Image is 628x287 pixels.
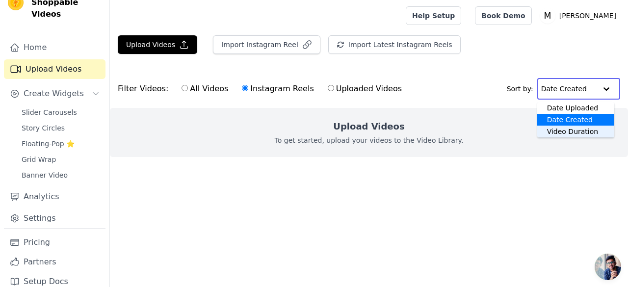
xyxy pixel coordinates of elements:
div: Sort by: [507,78,620,100]
a: Help Setup [406,6,461,25]
span: Floating-Pop ⭐ [22,139,75,149]
a: Settings [4,209,105,228]
div: Open chat [595,254,621,280]
a: Banner Video [16,168,105,182]
a: Home [4,38,105,57]
input: Instagram Reels [242,85,248,91]
div: Date Uploaded [537,102,614,114]
span: Banner Video [22,170,68,180]
a: Floating-Pop ⭐ [16,137,105,151]
a: Slider Carousels [16,105,105,119]
button: Import Latest Instagram Reels [328,35,461,54]
p: [PERSON_NAME] [555,7,620,25]
p: To get started, upload your videos to the Video Library. [275,135,464,145]
h2: Upload Videos [333,120,404,133]
a: Partners [4,252,105,272]
span: Story Circles [22,123,65,133]
a: Story Circles [16,121,105,135]
span: Grid Wrap [22,155,56,164]
div: Video Duration [537,126,614,137]
a: Pricing [4,233,105,252]
a: Grid Wrap [16,153,105,166]
a: Analytics [4,187,105,207]
div: Filter Videos: [118,78,407,100]
a: Upload Videos [4,59,105,79]
button: M [PERSON_NAME] [540,7,620,25]
input: Uploaded Videos [328,85,334,91]
a: Book Demo [475,6,531,25]
div: Date Created [537,114,614,126]
span: Slider Carousels [22,107,77,117]
button: Upload Videos [118,35,197,54]
span: Create Widgets [24,88,84,100]
button: Import Instagram Reel [213,35,320,54]
label: Instagram Reels [241,82,314,95]
label: All Videos [181,82,229,95]
input: All Videos [182,85,188,91]
button: Create Widgets [4,84,105,104]
text: M [544,11,551,21]
label: Uploaded Videos [327,82,402,95]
